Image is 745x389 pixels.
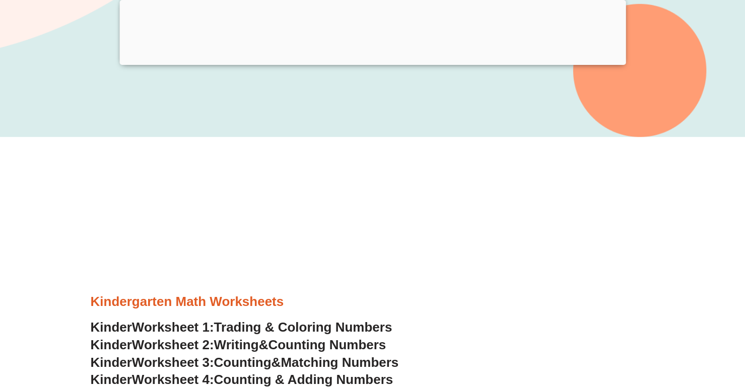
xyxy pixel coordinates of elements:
[577,275,745,389] iframe: Chat Widget
[91,293,655,310] h3: Kindergarten Math Worksheets
[214,355,272,370] span: Counting
[214,337,259,352] span: Writing
[132,355,214,370] span: Worksheet 3:
[37,6,708,37] h3: Get a detailed overview of your child's performance NOW!
[132,337,214,352] span: Worksheet 2:
[132,372,214,387] span: Worksheet 4:
[214,372,393,387] span: Counting & Adding Numbers
[91,337,132,352] span: Kinder
[91,372,132,387] span: Kinder
[91,372,393,387] a: KinderWorksheet 4:Counting & Adding Numbers
[91,337,386,352] a: KinderWorksheet 2:Writing&Counting Numbers
[91,320,132,335] span: Kinder
[91,320,392,335] a: KinderWorksheet 1:Trading & Coloring Numbers
[91,355,132,370] span: Kinder
[132,320,214,335] span: Worksheet 1:
[214,320,392,335] span: Trading & Coloring Numbers
[91,355,399,370] a: KinderWorksheet 3:Counting&Matching Numbers
[281,355,398,370] span: Matching Numbers
[268,337,386,352] span: Counting Numbers
[91,152,655,293] iframe: Advertisement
